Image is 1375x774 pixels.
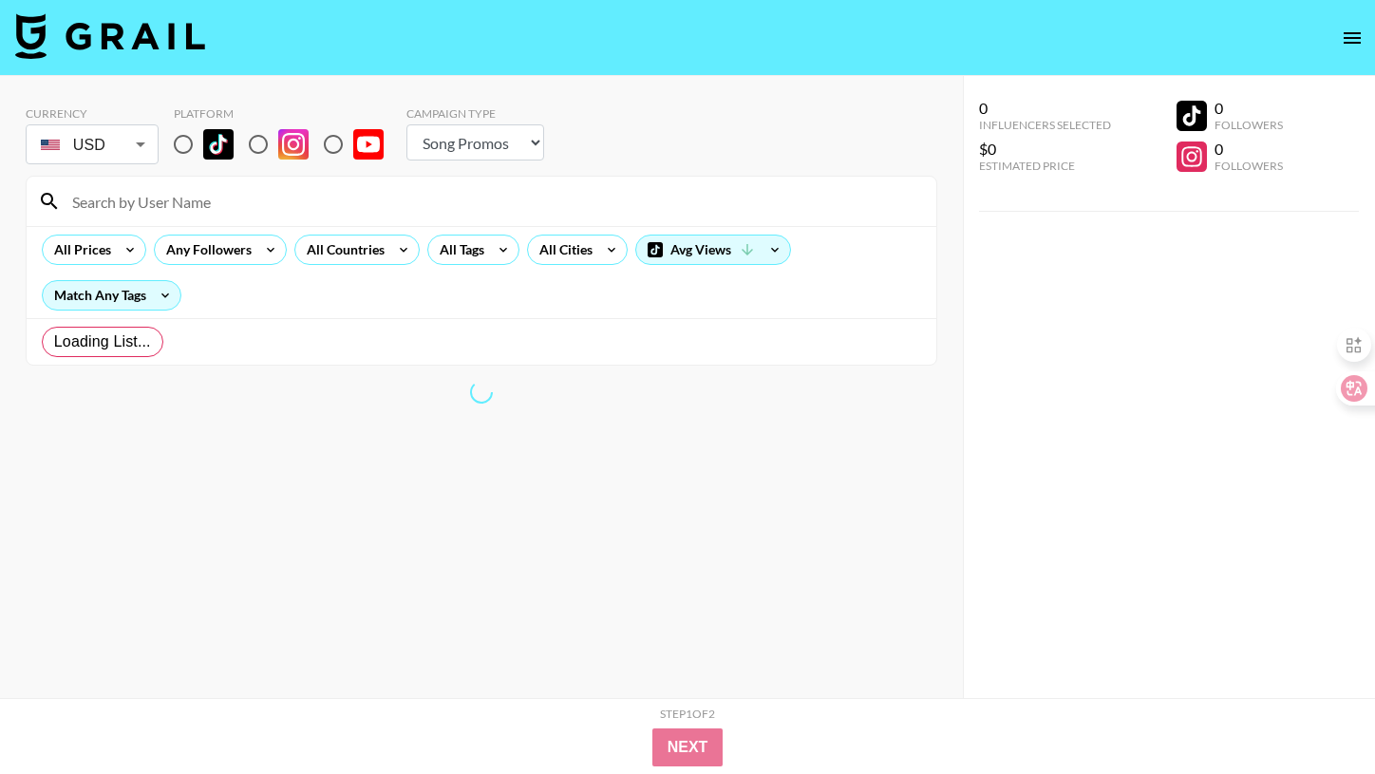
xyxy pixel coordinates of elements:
div: Platform [174,106,399,121]
div: All Tags [428,236,488,264]
div: Match Any Tags [43,281,180,310]
div: Followers [1215,118,1283,132]
button: open drawer [1333,19,1371,57]
img: Instagram [278,129,309,160]
div: USD [29,128,155,161]
div: Step 1 of 2 [660,707,715,721]
img: Grail Talent [15,13,205,59]
div: Influencers Selected [979,118,1111,132]
div: Followers [1215,159,1283,173]
img: YouTube [353,129,384,160]
img: TikTok [203,129,234,160]
button: Next [652,728,724,766]
div: All Prices [43,236,115,264]
div: Currency [26,106,159,121]
input: Search by User Name [61,186,925,217]
div: $0 [979,140,1111,159]
div: Campaign Type [406,106,544,121]
div: All Countries [295,236,388,264]
span: Loading List... [54,330,151,353]
div: Any Followers [155,236,255,264]
span: Refreshing exchangeRatesNew, lists, bookers, clients, countries, tags, cities, talent, talent... [469,380,494,405]
div: All Cities [528,236,596,264]
div: Avg Views [636,236,790,264]
div: 0 [1215,140,1283,159]
div: Estimated Price [979,159,1111,173]
div: 0 [979,99,1111,118]
div: 0 [1215,99,1283,118]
